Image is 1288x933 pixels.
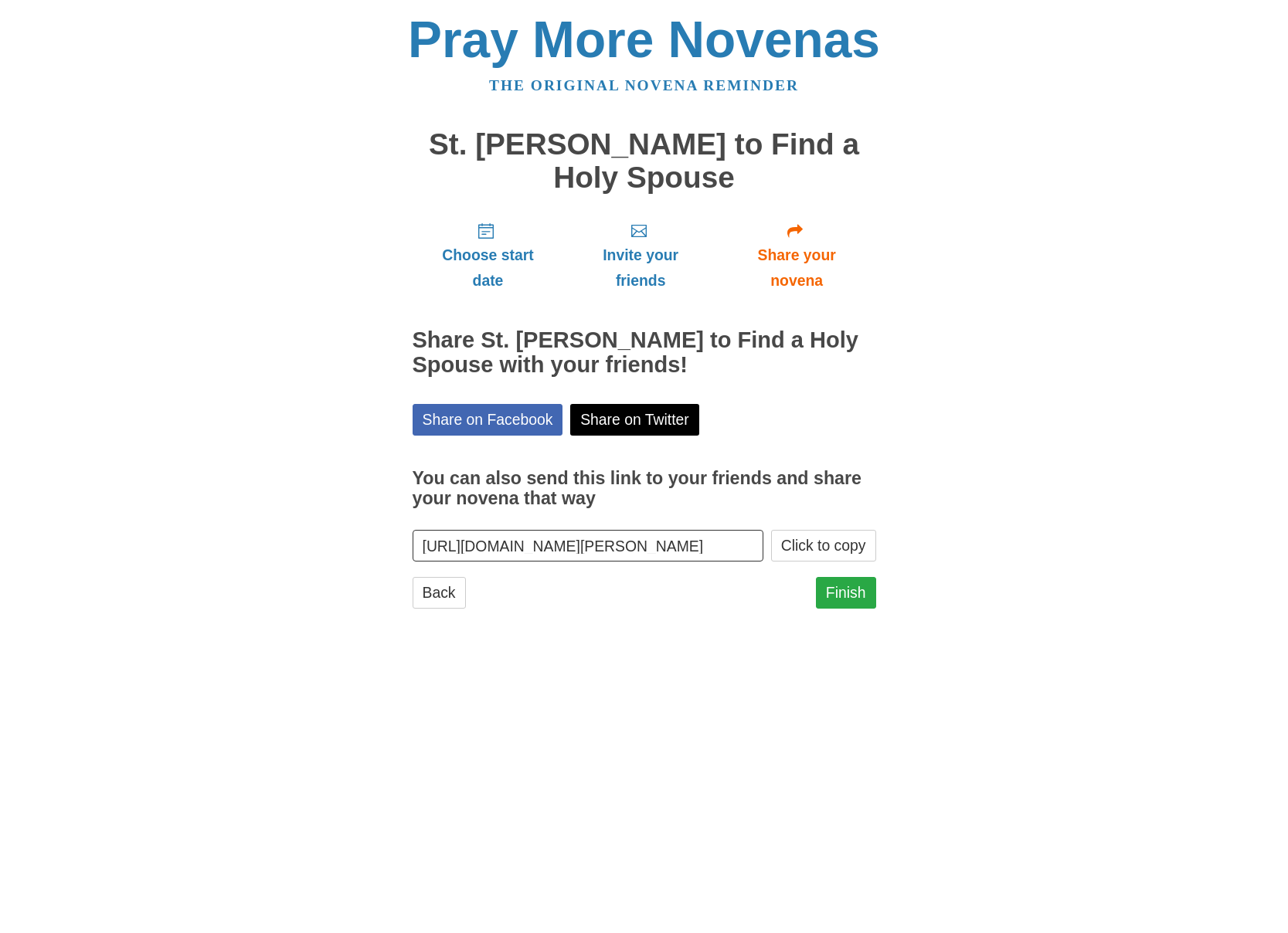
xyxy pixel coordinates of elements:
h1: St. [PERSON_NAME] to Find a Holy Spouse [413,128,876,194]
a: The original novena reminder [489,77,799,93]
a: Share on Twitter [570,404,699,436]
a: Back [413,577,466,609]
a: Share your novena [718,209,876,301]
a: Share on Facebook [413,404,563,436]
a: Pray More Novenas [408,11,880,68]
a: Choose start date [413,209,564,301]
button: Click to copy [771,530,876,561]
span: Share your novena [733,243,861,293]
span: Invite your friends [579,243,702,293]
a: Finish [816,577,876,609]
h2: Share St. [PERSON_NAME] to Find a Holy Spouse with your friends! [413,328,876,378]
h3: You can also send this link to your friends and share your novena that way [413,469,876,508]
a: Invite your friends [563,209,717,301]
span: Choose start date [428,243,549,293]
